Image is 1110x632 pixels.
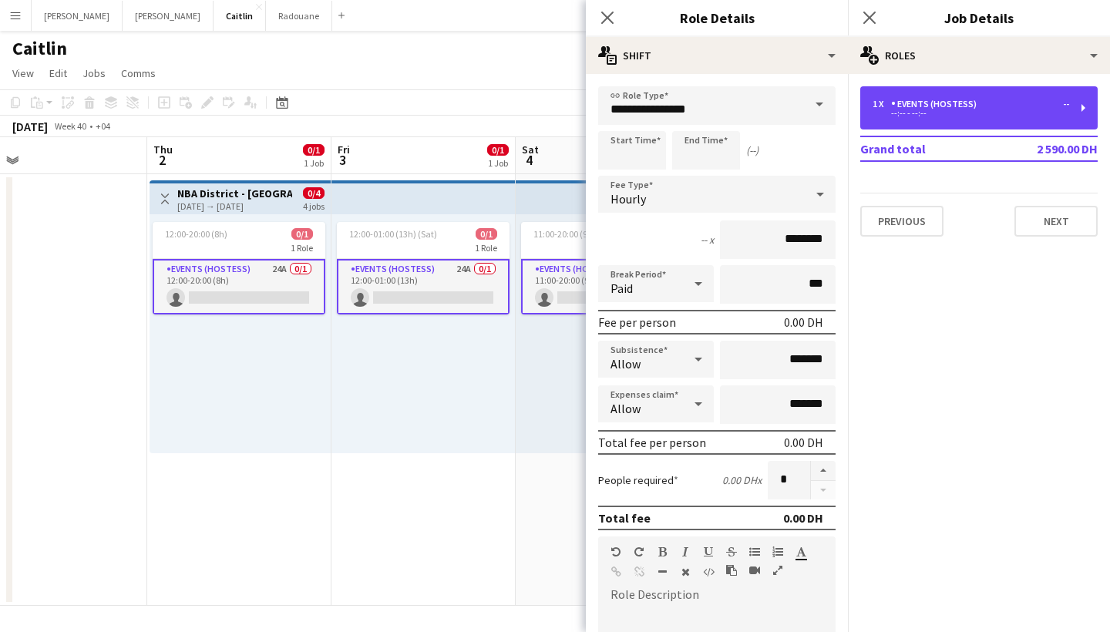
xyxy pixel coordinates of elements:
span: Paid [610,281,633,296]
h1: Caitlin [12,37,67,60]
div: -- x [701,233,714,247]
div: Total fee per person [598,435,706,450]
span: 12:00-20:00 (8h) [165,228,227,240]
span: View [12,66,34,80]
button: Italic [680,546,691,558]
div: Fee per person [598,314,676,330]
div: 1 Job [304,157,324,169]
span: 2 [151,151,173,169]
div: [DATE] → [DATE] [177,200,292,212]
span: 4 [520,151,539,169]
button: HTML Code [703,566,714,578]
h3: Role Details [586,8,848,28]
button: Undo [610,546,621,558]
span: 1 Role [475,242,497,254]
h3: Job Details [848,8,1110,28]
button: Next [1014,206,1098,237]
div: -- [1063,99,1069,109]
span: 0/4 [303,187,325,199]
button: Radouane [266,1,332,31]
button: Caitlin [214,1,266,31]
span: Week 40 [51,120,89,132]
button: Increase [811,461,836,481]
h3: NBA District - [GEOGRAPHIC_DATA] [177,187,292,200]
span: 0/1 [303,144,325,156]
button: Paste as plain text [726,564,737,577]
button: Clear Formatting [680,566,691,578]
button: Insert video [749,564,760,577]
div: 0.00 DH [784,435,823,450]
span: Comms [121,66,156,80]
div: 1 Job [488,157,508,169]
div: --:-- - --:-- [873,109,1069,117]
a: Jobs [76,63,112,83]
td: 2 590.00 DH [1001,136,1098,161]
span: 0/1 [487,144,509,156]
button: Horizontal Line [657,566,668,578]
app-card-role: Events (Hostess)24A0/111:00-20:00 (9h) [521,259,694,314]
span: Sat [522,143,539,156]
div: 4 jobs [303,199,325,212]
span: 1 Role [291,242,313,254]
app-job-card: 12:00-20:00 (8h)0/11 RoleEvents (Hostess)24A0/112:00-20:00 (8h) [153,222,325,314]
div: Roles [848,37,1110,74]
span: Fri [338,143,350,156]
div: Shift [586,37,848,74]
span: 3 [335,151,350,169]
span: 11:00-20:00 (9h) [533,228,596,240]
a: View [6,63,40,83]
span: Allow [610,401,641,416]
span: 0/1 [476,228,497,240]
button: [PERSON_NAME] [123,1,214,31]
div: [DATE] [12,119,48,134]
button: [PERSON_NAME] [32,1,123,31]
app-job-card: 12:00-01:00 (13h) (Sat)0/11 RoleEvents (Hostess)24A0/112:00-01:00 (13h) [337,222,510,314]
span: Thu [153,143,173,156]
button: Bold [657,546,668,558]
span: 0/1 [291,228,313,240]
app-card-role: Events (Hostess)24A0/112:00-01:00 (13h) [337,259,510,314]
button: Strikethrough [726,546,737,558]
div: Total fee [598,510,651,526]
button: Unordered List [749,546,760,558]
div: 0.00 DH [783,510,823,526]
div: Events (Hostess) [891,99,983,109]
label: People required [598,473,678,487]
div: +04 [96,120,110,132]
span: Edit [49,66,67,80]
app-card-role: Events (Hostess)24A0/112:00-20:00 (8h) [153,259,325,314]
button: Text Color [795,546,806,558]
a: Edit [43,63,73,83]
button: Ordered List [772,546,783,558]
div: 0.00 DH x [722,473,762,487]
button: Previous [860,206,943,237]
div: (--) [746,143,758,157]
div: 0.00 DH [784,314,823,330]
button: Underline [703,546,714,558]
app-job-card: 11:00-20:00 (9h)0/11 RoleEvents (Hostess)24A0/111:00-20:00 (9h) [521,222,694,314]
button: Fullscreen [772,564,783,577]
span: Jobs [82,66,106,80]
span: Allow [610,356,641,371]
span: 12:00-01:00 (13h) (Sat) [349,228,437,240]
div: 1 x [873,99,891,109]
button: Redo [634,546,644,558]
span: Hourly [610,191,646,207]
td: Grand total [860,136,1001,161]
a: Comms [115,63,162,83]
